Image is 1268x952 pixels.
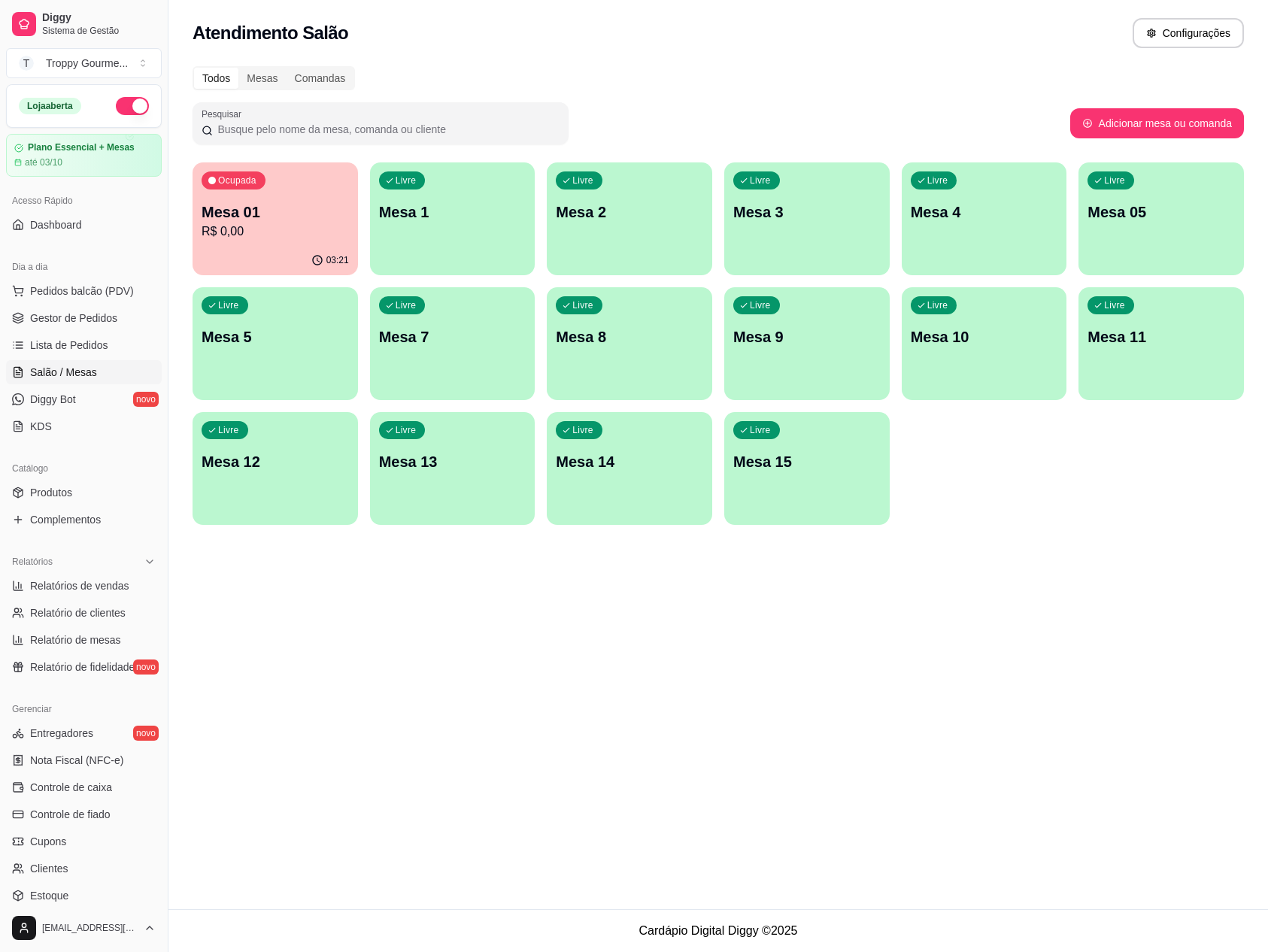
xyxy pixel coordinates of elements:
[30,365,97,380] span: Salão / Mesas
[202,451,349,472] p: Mesa 12
[750,174,771,186] p: Livre
[733,326,881,347] p: Mesa 9
[6,910,162,946] button: [EMAIL_ADDRESS][DOMAIN_NAME]
[25,156,62,168] article: até 03/10
[218,299,239,311] p: Livre
[46,56,128,71] div: Troppy Gourme ...
[379,326,526,347] p: Mesa 7
[19,56,34,71] span: T
[30,392,76,407] span: Diggy Bot
[6,189,162,213] div: Acesso Rápido
[30,726,93,741] span: Entregadores
[193,21,348,45] h2: Atendimento Salão
[218,174,256,186] p: Ocupada
[6,775,162,799] a: Controle de caixa
[379,202,526,223] p: Mesa 1
[724,162,890,275] button: LivreMesa 3
[202,202,349,223] p: Mesa 01
[30,283,134,299] span: Pedidos balcão (PDV)
[724,287,890,400] button: LivreMesa 9
[30,861,68,876] span: Clientes
[911,202,1058,223] p: Mesa 4
[193,162,358,275] button: OcupadaMesa 01R$ 0,0003:21
[1070,108,1244,138] button: Adicionar mesa ou comanda
[6,655,162,679] a: Relatório de fidelidadenovo
[6,456,162,481] div: Catálogo
[724,412,890,525] button: LivreMesa 15
[902,287,1067,400] button: LivreMesa 10
[202,326,349,347] p: Mesa 5
[42,922,138,934] span: [EMAIL_ADDRESS][DOMAIN_NAME]
[30,217,82,232] span: Dashboard
[6,360,162,384] a: Salão / Mesas
[6,306,162,330] a: Gestor de Pedidos
[168,909,1268,952] footer: Cardápio Digital Diggy © 2025
[1104,174,1125,186] p: Livre
[370,412,535,525] button: LivreMesa 13
[30,512,101,527] span: Complementos
[572,424,593,436] p: Livre
[202,223,349,241] p: R$ 0,00
[30,659,135,675] span: Relatório de fidelidade
[911,326,1058,347] p: Mesa 10
[556,451,703,472] p: Mesa 14
[6,6,162,42] a: DiggySistema de Gestão
[194,68,238,89] div: Todos
[6,856,162,881] a: Clientes
[6,48,162,78] button: Select a team
[6,601,162,625] a: Relatório de clientes
[556,202,703,223] p: Mesa 2
[30,753,123,768] span: Nota Fiscal (NFC-e)
[750,424,771,436] p: Livre
[379,451,526,472] p: Mesa 13
[6,414,162,438] a: KDS
[30,834,66,849] span: Cupons
[6,721,162,745] a: Entregadoresnovo
[193,287,358,400] button: LivreMesa 5
[30,605,126,620] span: Relatório de clientes
[6,802,162,826] a: Controle de fiado
[6,628,162,652] a: Relatório de mesas
[396,299,417,311] p: Livre
[902,162,1067,275] button: LivreMesa 4
[6,748,162,772] a: Nota Fiscal (NFC-e)
[12,556,53,568] span: Relatórios
[30,632,121,647] span: Relatório de mesas
[1078,287,1244,400] button: LivreMesa 11
[19,98,81,114] div: Loja aberta
[30,780,112,795] span: Controle de caixa
[6,481,162,505] a: Produtos
[30,419,52,434] span: KDS
[572,299,593,311] p: Livre
[1078,162,1244,275] button: LivreMesa 05
[370,287,535,400] button: LivreMesa 7
[572,174,593,186] p: Livre
[28,142,135,153] article: Plano Essencial + Mesas
[42,11,156,25] span: Diggy
[1088,202,1235,223] p: Mesa 05
[238,68,286,89] div: Mesas
[6,213,162,237] a: Dashboard
[6,255,162,279] div: Dia a dia
[6,387,162,411] a: Diggy Botnovo
[6,333,162,357] a: Lista de Pedidos
[396,424,417,436] p: Livre
[6,884,162,908] a: Estoque
[556,326,703,347] p: Mesa 8
[116,97,149,115] button: Alterar Status
[30,807,111,822] span: Controle de fiado
[547,412,712,525] button: LivreMesa 14
[6,508,162,532] a: Complementos
[30,338,108,353] span: Lista de Pedidos
[733,451,881,472] p: Mesa 15
[30,578,129,593] span: Relatórios de vendas
[6,697,162,721] div: Gerenciar
[370,162,535,275] button: LivreMesa 1
[326,254,349,266] p: 03:21
[750,299,771,311] p: Livre
[927,299,948,311] p: Livre
[193,412,358,525] button: LivreMesa 12
[927,174,948,186] p: Livre
[202,108,247,120] label: Pesquisar
[396,174,417,186] p: Livre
